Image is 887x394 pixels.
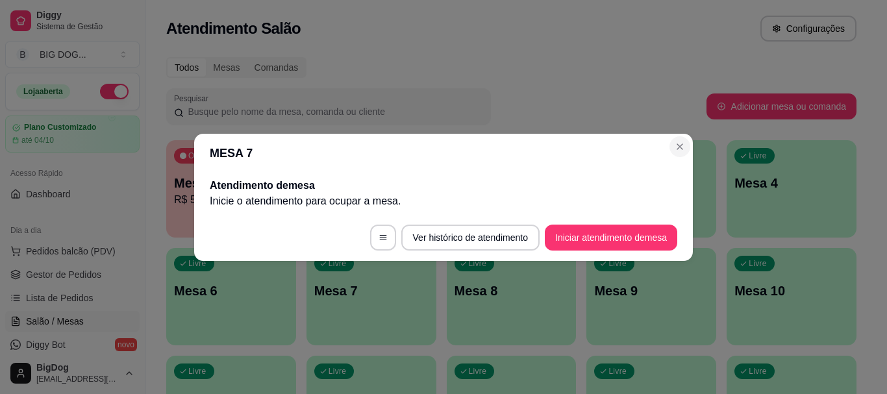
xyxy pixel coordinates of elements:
[669,136,690,157] button: Close
[210,193,677,209] p: Inicie o atendimento para ocupar a mesa .
[194,134,693,173] header: MESA 7
[401,225,540,251] button: Ver histórico de atendimento
[210,178,677,193] h2: Atendimento de mesa
[545,225,677,251] button: Iniciar atendimento demesa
